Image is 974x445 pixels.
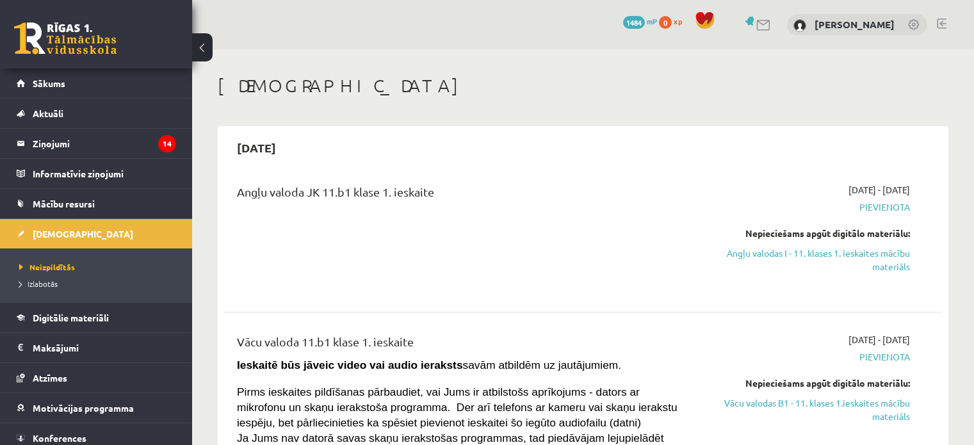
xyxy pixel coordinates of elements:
[224,133,289,163] h2: [DATE]
[699,350,910,364] span: Pievienota
[17,303,176,332] a: Digitālie materiāli
[699,227,910,240] div: Nepieciešams apgūt digitālo materiālu:
[33,77,65,89] span: Sākums
[33,159,176,188] legend: Informatīvie ziņojumi
[17,159,176,188] a: Informatīvie ziņojumi
[19,279,58,289] span: Izlabotās
[17,363,176,392] a: Atzīmes
[17,129,176,158] a: Ziņojumi14
[17,99,176,128] a: Aktuāli
[793,19,806,32] img: Sabīne Grantovska
[848,333,910,346] span: [DATE] - [DATE]
[14,22,117,54] a: Rīgas 1. Tālmācības vidusskola
[33,333,176,362] legend: Maksājumi
[17,69,176,98] a: Sākums
[19,262,75,272] span: Neizpildītās
[659,16,672,29] span: 0
[33,228,133,239] span: [DEMOGRAPHIC_DATA]
[699,200,910,214] span: Pievienota
[699,247,910,273] a: Angļu valodas I - 11. klases 1. ieskaites mācību materiāls
[19,261,179,273] a: Neizpildītās
[848,183,910,197] span: [DATE] - [DATE]
[33,198,95,209] span: Mācību resursi
[17,393,176,423] a: Motivācijas programma
[237,333,679,357] div: Vācu valoda 11.b1 klase 1. ieskaite
[33,108,63,119] span: Aktuāli
[19,278,179,289] a: Izlabotās
[218,75,948,97] h1: [DEMOGRAPHIC_DATA]
[33,432,86,444] span: Konferences
[33,312,109,323] span: Digitālie materiāli
[699,396,910,423] a: Vācu valodas B1 - 11. klases 1.ieskaites mācību materiāls
[17,219,176,248] a: [DEMOGRAPHIC_DATA]
[33,129,176,158] legend: Ziņojumi
[17,333,176,362] a: Maksājumi
[237,385,678,429] span: Pirms ieskaites pildīšanas pārbaudiet, vai Jums ir atbilstošs aprīkojums - dators ar mikrofonu un...
[674,16,682,26] span: xp
[623,16,657,26] a: 1484 mP
[237,359,463,371] strong: Ieskaitē būs jāveic video vai audio ieraksts
[33,402,134,414] span: Motivācijas programma
[158,135,176,152] i: 14
[33,372,67,384] span: Atzīmes
[237,359,621,371] span: savām atbildēm uz jautājumiem.
[659,16,688,26] a: 0 xp
[699,376,910,390] div: Nepieciešams apgūt digitālo materiālu:
[237,183,679,207] div: Angļu valoda JK 11.b1 klase 1. ieskaite
[17,189,176,218] a: Mācību resursi
[647,16,657,26] span: mP
[623,16,645,29] span: 1484
[815,18,895,31] a: [PERSON_NAME]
